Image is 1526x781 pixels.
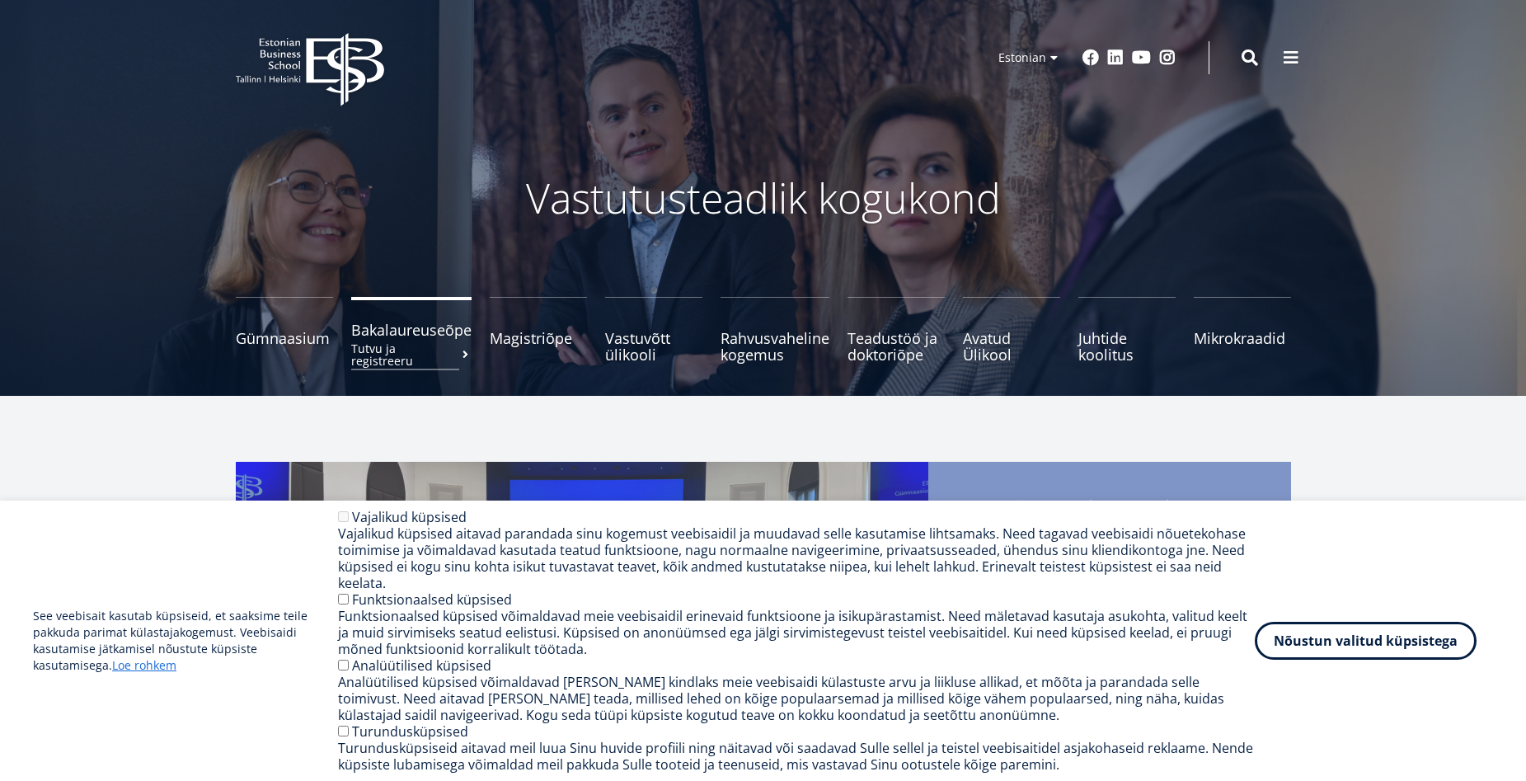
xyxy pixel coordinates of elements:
[326,173,1200,223] p: Vastutusteadlik kogukond
[352,590,512,609] label: Funktsionaalsed küpsised
[338,740,1255,773] div: Turundusküpsiseid aitavad meil luua Sinu huvide profiili ning näitavad või saadavad Sulle sellel ...
[1107,49,1124,66] a: Linkedin
[352,656,491,675] label: Analüütilised küpsised
[490,297,587,363] a: Magistriõpe
[1078,330,1176,363] span: Juhtide koolitus
[33,608,338,674] p: See veebisait kasutab küpsiseid, et saaksime teile pakkuda parimat külastajakogemust. Veebisaidi ...
[963,297,1060,363] a: Avatud Ülikool
[1159,49,1176,66] a: Instagram
[352,508,467,526] label: Vajalikud küpsised
[338,525,1255,591] div: Vajalikud küpsised aitavad parandada sinu kogemust veebisaidil ja muudavad selle kasutamise lihts...
[351,297,472,363] a: BakalaureuseõpeTutvu ja registreeru
[1132,49,1151,66] a: Youtube
[351,342,472,367] small: Tutvu ja registreeru
[848,297,945,363] a: Teadustöö ja doktoriõpe
[236,330,333,346] span: Gümnaasium
[605,297,702,363] a: Vastuvõtt ülikooli
[1082,49,1099,66] a: Facebook
[605,330,702,363] span: Vastuvõtt ülikooli
[338,608,1255,657] div: Funktsionaalsed küpsised võimaldavad meie veebisaidil erinevaid funktsioone ja isikupärastamist. ...
[1194,330,1291,346] span: Mikrokraadid
[721,330,829,363] span: Rahvusvaheline kogemus
[236,462,928,775] img: a
[490,330,587,346] span: Magistriõpe
[1255,622,1477,660] button: Nõustun valitud küpsistega
[1194,297,1291,363] a: Mikrokraadid
[112,657,176,674] a: Loe rohkem
[963,330,1060,363] span: Avatud Ülikool
[1078,297,1176,363] a: Juhtide koolitus
[352,722,468,741] label: Turundusküpsised
[848,330,945,363] span: Teadustöö ja doktoriõpe
[236,297,333,363] a: Gümnaasium
[351,322,472,338] span: Bakalaureuseõpe
[338,674,1255,723] div: Analüütilised küpsised võimaldavad [PERSON_NAME] kindlaks meie veebisaidi külastuste arvu ja liik...
[961,495,1258,549] span: EBS Gümnaasium tervitas uut
[721,297,829,363] a: Rahvusvaheline kogemus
